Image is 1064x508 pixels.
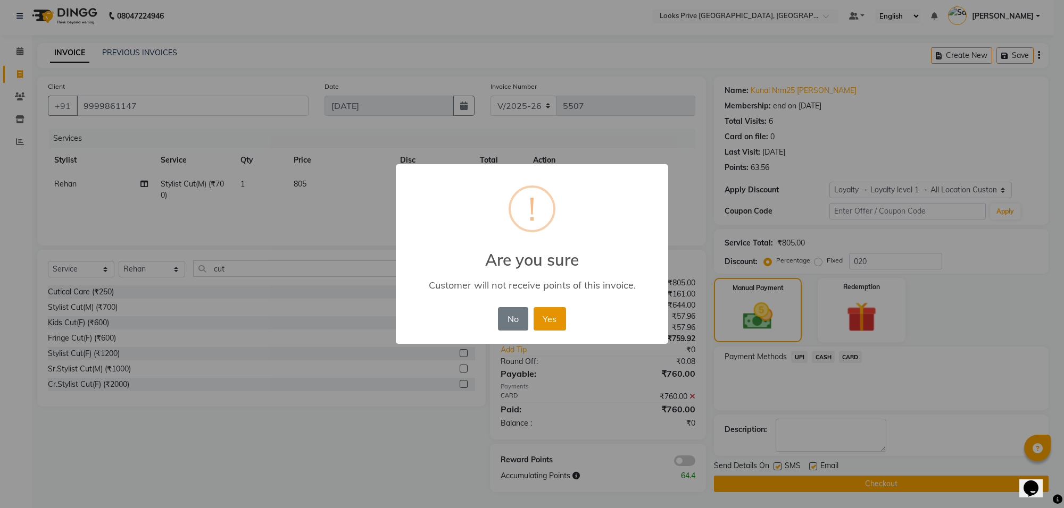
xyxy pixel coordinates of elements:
[411,279,653,291] div: Customer will not receive points of this invoice.
[528,188,536,230] div: !
[534,307,566,331] button: Yes
[396,238,668,269] h2: Are you sure
[1019,465,1053,497] iframe: chat widget
[498,307,528,331] button: No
